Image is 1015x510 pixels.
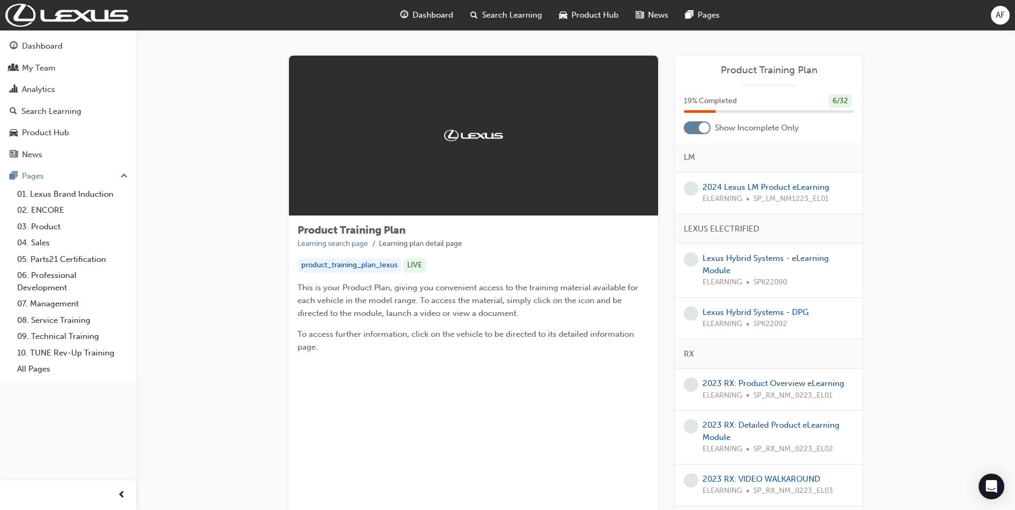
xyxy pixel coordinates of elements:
[4,58,132,78] a: My Team
[829,94,852,109] div: 6 / 32
[413,9,453,21] span: Dashboard
[22,127,69,139] div: Product Hub
[13,267,132,296] a: 06. Professional Development
[684,419,698,434] span: learningRecordVerb_NONE-icon
[703,390,742,402] span: ELEARNING
[13,312,132,329] a: 08. Service Training
[403,258,426,273] div: LIVE
[684,348,694,360] span: RX
[118,489,126,502] span: prev-icon
[677,4,728,26] a: pages-iconPages
[715,122,799,134] span: Show Incomplete Only
[10,172,18,181] span: pages-icon
[753,443,833,455] span: SP_RX_NM_0223_EL02
[703,420,840,442] a: 2023 RX: Detailed Product eLearning Module
[703,276,742,289] span: ELEARNING
[4,123,132,143] a: Product Hub
[703,318,742,330] span: ELEARNING
[753,485,833,497] span: SP_RX_NM_0223_EL03
[13,345,132,361] a: 10. TUNE Rev-Up Training
[13,202,132,219] a: 02. ENCORE
[753,276,787,289] span: SPK22090
[4,80,132,99] a: Analytics
[703,443,742,455] span: ELEARNING
[10,85,18,95] span: chart-icon
[22,83,55,96] div: Analytics
[13,219,132,235] a: 03. Product
[22,62,56,74] div: My Team
[636,9,644,22] span: news-icon
[120,169,128,183] span: up-icon
[753,390,833,402] span: SP_RX_NM_0223_EL01
[979,474,1004,499] div: Open Intercom Messenger
[470,9,478,22] span: search-icon
[13,251,132,268] a: 05. Parts21 Certification
[684,181,698,196] span: learningRecordVerb_NONE-icon
[13,328,132,345] a: 09. Technical Training
[297,283,640,318] span: This is your Product Plan, giving you convenient access to the training material available for ea...
[698,9,720,21] span: Pages
[684,151,695,164] span: LM
[297,329,636,352] span: To access further information, click on the vehicle to be directed to its detailed information page.
[627,4,677,26] a: news-iconNews
[684,377,698,392] span: learningRecordVerb_NONE-icon
[684,64,854,76] a: Product Training Plan
[482,9,542,21] span: Search Learning
[571,9,619,21] span: Product Hub
[685,9,693,22] span: pages-icon
[559,9,567,22] span: car-icon
[703,378,844,388] a: 2023 RX: Product Overview eLearning
[462,4,551,26] a: search-iconSearch Learning
[297,224,406,236] span: Product Training Plan
[684,223,759,235] span: LEXUS ELECTRIFIED
[753,318,787,330] span: SPK22092
[10,150,18,160] span: news-icon
[4,166,132,186] button: Pages
[22,149,42,161] div: News
[22,40,63,52] div: Dashboard
[703,253,829,275] a: Lexus Hybrid Systems - eLearning Module
[684,306,698,321] span: learningRecordVerb_NONE-icon
[297,239,368,248] a: Learning search page
[684,473,698,488] span: learningRecordVerb_NONE-icon
[444,130,503,141] img: Trak
[13,361,132,377] a: All Pages
[13,235,132,251] a: 04. Sales
[4,34,132,166] button: DashboardMy TeamAnalyticsSearch LearningProduct HubNews
[684,252,698,267] span: learningRecordVerb_NONE-icon
[10,42,18,51] span: guage-icon
[4,145,132,165] a: News
[703,182,829,192] a: 2024 Lexus LM Product eLearning
[297,258,401,273] div: product_training_plan_lexus
[392,4,462,26] a: guage-iconDashboard
[684,95,737,107] span: 19 % Completed
[648,9,668,21] span: News
[703,307,808,317] a: Lexus Hybrid Systems - DPG
[10,107,17,117] span: search-icon
[10,64,18,73] span: people-icon
[13,296,132,312] a: 07. Management
[379,238,462,250] li: Learning plan detail page
[551,4,627,26] a: car-iconProduct Hub
[703,485,742,497] span: ELEARNING
[21,105,81,118] div: Search Learning
[991,6,1010,25] button: AF
[996,9,1005,21] span: AF
[703,474,820,484] a: 2023 RX: VIDEO WALKAROUND
[13,186,132,203] a: 01. Lexus Brand Induction
[10,128,18,138] span: car-icon
[5,4,128,27] img: Trak
[4,36,132,56] a: Dashboard
[400,9,408,22] span: guage-icon
[22,170,44,182] div: Pages
[753,193,829,205] span: SP_LM_NM1223_EL01
[703,193,742,205] span: ELEARNING
[4,102,132,121] a: Search Learning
